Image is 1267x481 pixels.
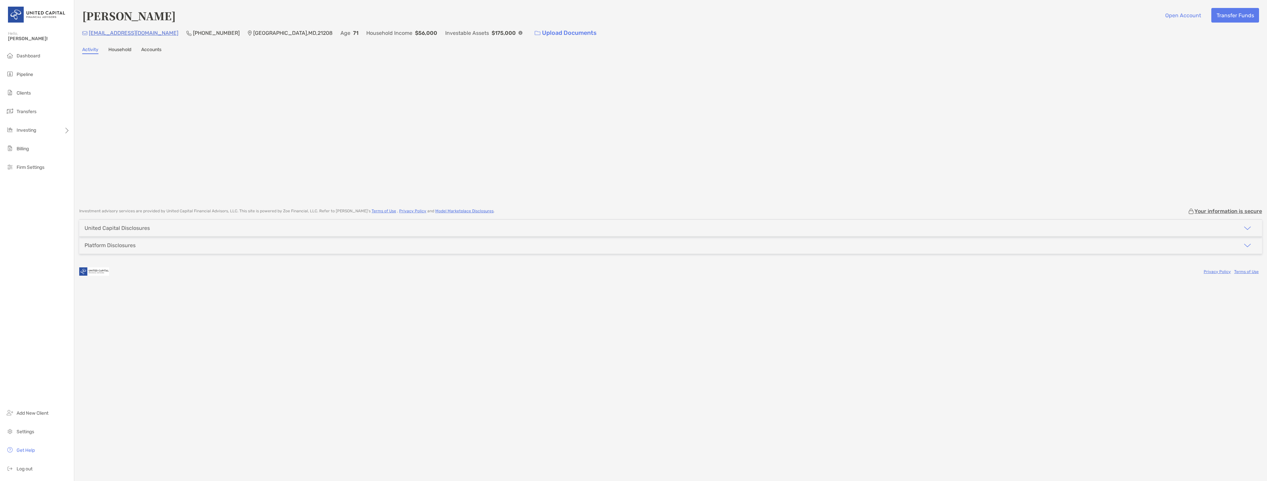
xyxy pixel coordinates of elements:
span: Log out [17,466,32,472]
p: Household Income [366,29,412,37]
a: Activity [82,47,98,54]
img: logout icon [6,464,14,472]
span: Dashboard [17,53,40,59]
img: investing icon [6,126,14,134]
a: Household [108,47,131,54]
span: Investing [17,127,36,133]
a: Accounts [141,47,161,54]
div: United Capital Disclosures [85,225,150,231]
p: 71 [353,29,358,37]
button: Open Account [1160,8,1206,23]
img: icon arrow [1243,241,1251,249]
p: Age [340,29,350,37]
a: Model Marketplace Disclosures [435,209,494,213]
a: Privacy Policy [1204,269,1231,274]
span: Firm Settings [17,165,44,170]
img: icon arrow [1243,224,1251,232]
h4: [PERSON_NAME] [82,8,176,23]
p: [PHONE_NUMBER] [193,29,240,37]
img: company logo [79,264,109,279]
span: Add New Client [17,410,48,416]
img: transfers icon [6,107,14,115]
span: Billing [17,146,29,152]
img: add_new_client icon [6,409,14,417]
p: Investment advisory services are provided by United Capital Financial Advisors, LLC . This site i... [79,209,495,214]
img: Phone Icon [186,31,192,36]
p: [GEOGRAPHIC_DATA] , MD , 21208 [253,29,332,37]
img: get-help icon [6,446,14,454]
button: Transfer Funds [1211,8,1259,23]
img: billing icon [6,144,14,152]
p: Investable Assets [445,29,489,37]
span: Clients [17,90,31,96]
a: Upload Documents [530,26,601,40]
img: button icon [535,31,540,35]
img: Email Icon [82,31,88,35]
span: [PERSON_NAME]! [8,36,70,41]
img: United Capital Logo [8,3,66,27]
div: Platform Disclosures [85,242,136,248]
a: Privacy Policy [399,209,426,213]
span: Get Help [17,447,35,453]
img: Info Icon [518,31,522,35]
a: Terms of Use [372,209,396,213]
span: Settings [17,429,34,435]
img: firm-settings icon [6,163,14,171]
img: Location Icon [248,31,252,36]
img: clients icon [6,89,14,97]
p: Your information is secure [1194,208,1262,214]
img: dashboard icon [6,51,14,59]
img: settings icon [6,427,14,435]
p: $56,000 [415,29,437,37]
span: Transfers [17,109,36,114]
p: [EMAIL_ADDRESS][DOMAIN_NAME] [89,29,178,37]
img: pipeline icon [6,70,14,78]
a: Terms of Use [1234,269,1259,274]
p: $175,000 [492,29,516,37]
span: Pipeline [17,72,33,77]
